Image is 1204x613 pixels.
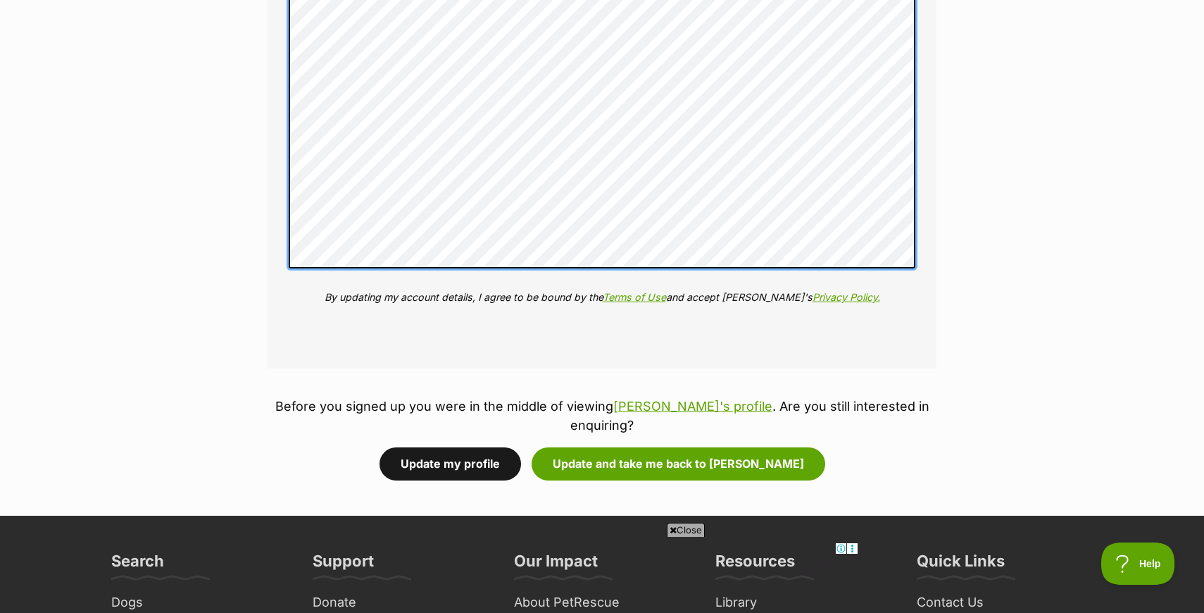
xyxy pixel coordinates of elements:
[289,290,915,304] p: By updating my account details, I agree to be bound by the and accept [PERSON_NAME]'s
[346,543,858,606] iframe: Advertisement
[532,447,825,480] button: Update and take me back to [PERSON_NAME]
[111,551,164,579] h3: Search
[917,551,1005,579] h3: Quick Links
[667,523,705,537] span: Close
[268,397,936,435] p: Before you signed up you were in the middle of viewing . Are you still interested in enquiring?
[313,551,374,579] h3: Support
[1101,543,1176,585] iframe: Help Scout Beacon - Open
[380,447,521,480] button: Update my profile
[613,399,772,414] a: [PERSON_NAME]'s profile
[813,291,880,303] a: Privacy Policy.
[603,291,666,303] a: Terms of Use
